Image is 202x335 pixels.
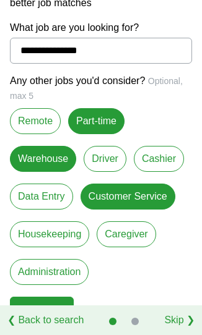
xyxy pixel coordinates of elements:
[10,108,61,134] label: Remote
[10,221,89,247] label: Housekeeping
[10,297,74,323] button: Continue
[134,146,184,172] label: Cashier
[68,108,125,134] label: Part-time
[10,184,73,210] label: Data Entry
[81,184,175,210] label: Customer Service
[10,20,192,35] label: What job are you looking for?
[164,313,195,328] a: Skip ❯
[10,74,192,103] p: Any other jobs you'd consider?
[10,146,76,172] label: Warehouse
[84,146,126,172] label: Driver
[97,221,156,247] label: Caregiver
[7,313,84,328] a: ❮ Back to search
[10,259,89,285] label: Administration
